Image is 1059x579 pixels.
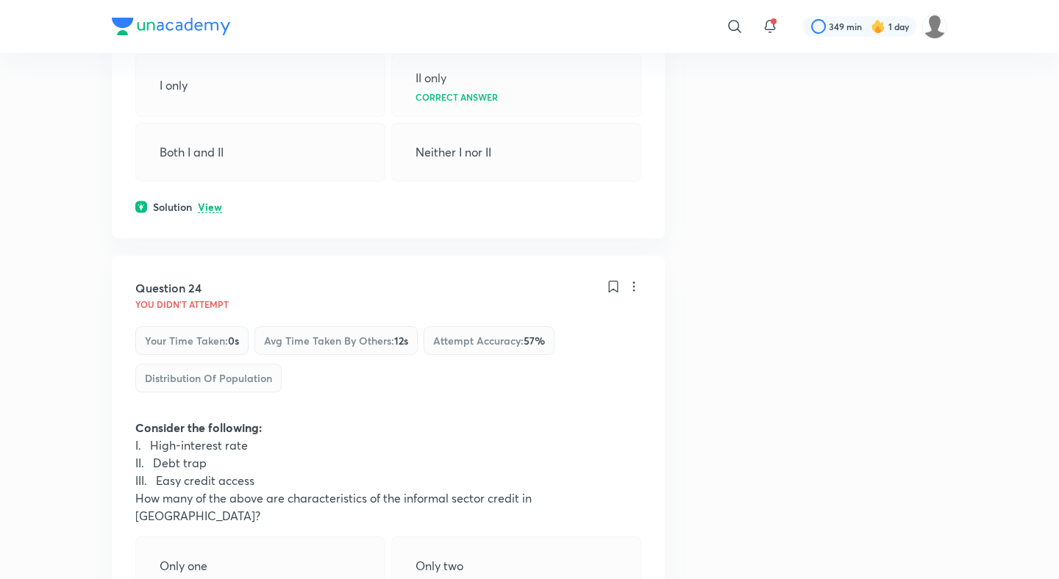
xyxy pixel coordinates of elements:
p: II. Debt trap [135,454,641,472]
p: Correct answer [416,93,498,101]
img: Company Logo [112,18,230,35]
p: View [198,202,222,213]
span: 0s [228,334,239,348]
div: Distribution of Population [135,364,282,392]
p: Only one [160,557,207,575]
p: Both I and II [160,143,224,161]
p: Neither I nor II [416,143,491,161]
strong: Consider the following: [135,420,262,435]
p: III. Easy credit access [135,472,641,489]
span: 57 % [524,334,545,348]
div: Attempt accuracy : [424,326,555,355]
p: II only [416,69,446,87]
div: Your time taken : [135,326,249,355]
div: Avg time taken by others : [254,326,418,355]
p: Only two [416,557,463,575]
h6: Solution [153,199,192,215]
p: I. High-interest rate [135,436,641,454]
img: solution.svg [135,201,147,213]
p: How many of the above are characteristics of the informal sector credit in [GEOGRAPHIC_DATA]? [135,489,641,525]
p: I only [160,76,188,94]
img: nope [922,14,947,39]
img: streak [871,19,885,34]
span: 12s [394,334,408,348]
p: You didn't Attempt [135,300,229,309]
h5: Question 24 [135,279,202,297]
